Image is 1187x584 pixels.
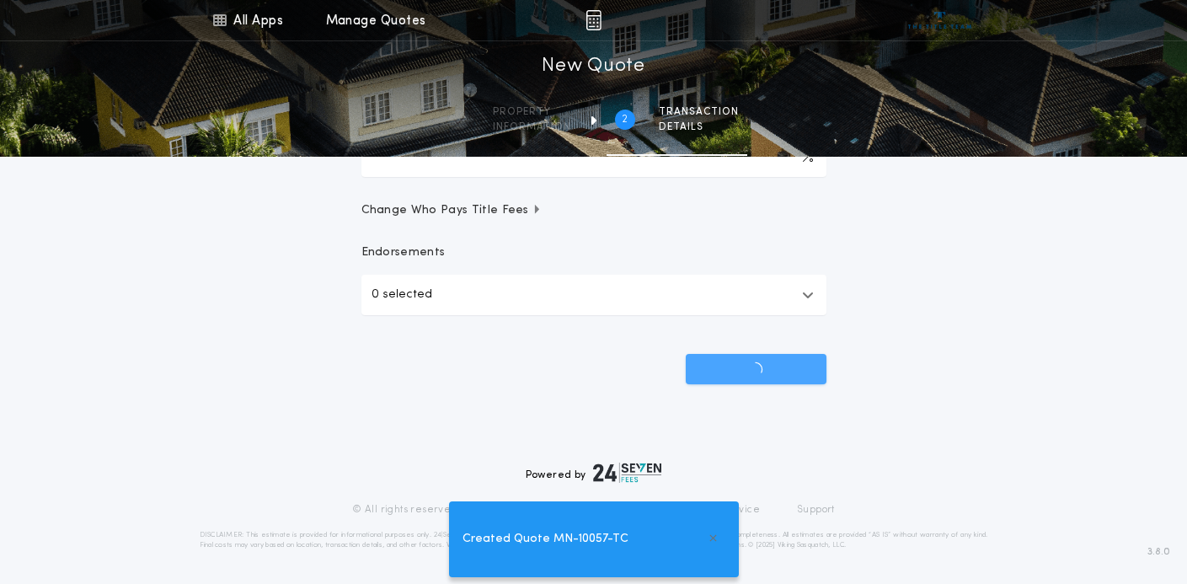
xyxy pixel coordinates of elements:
[361,244,826,261] p: Endorsements
[372,285,432,305] p: 0 selected
[361,137,826,177] input: Downpayment Percentage
[622,113,628,126] h2: 2
[659,105,739,119] span: Transaction
[659,121,739,134] span: details
[361,202,826,219] button: Change Who Pays Title Fees
[593,463,662,483] img: logo
[493,105,571,119] span: Property
[493,121,571,134] span: information
[361,202,543,219] span: Change Who Pays Title Fees
[361,275,826,315] button: 0 selected
[585,10,602,30] img: img
[908,12,971,29] img: vs-icon
[526,463,662,483] div: Powered by
[463,530,628,549] span: Created Quote MN-10057-TC
[542,53,644,80] h1: New Quote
